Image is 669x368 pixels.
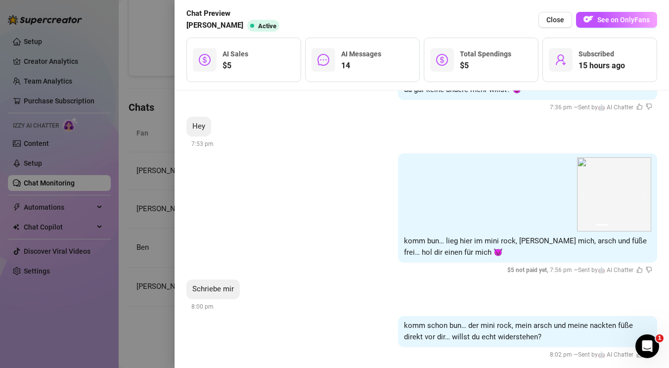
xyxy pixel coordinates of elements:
span: Active [258,22,276,30]
button: 2 [612,224,620,226]
span: Total Spendings [460,50,511,58]
span: dollar [436,54,448,66]
img: OF [583,14,593,24]
span: 7:36 pm — [550,104,652,111]
span: 7:53 pm [191,140,214,147]
span: $5 [460,60,511,72]
span: dislike [646,267,652,273]
span: 8:02 pm — [550,351,652,358]
span: like [636,103,643,110]
span: Sent by 🤖 AI Chatter [578,351,633,358]
button: next [639,190,647,198]
span: $ 5 not paid yet , [507,267,550,274]
span: 7:56 pm — [507,267,652,274]
span: like [636,267,643,273]
button: 3 [624,224,632,226]
span: dislike [646,103,652,110]
span: Close [546,16,564,24]
span: AI Sales [223,50,248,58]
span: user-add [555,54,567,66]
span: 15 hours ago [579,60,625,72]
span: komm schon bun… der mini rock, mein arsch und meine nackten füße direkt vor dir… willst du echt w... [404,321,633,342]
button: prev [581,190,589,198]
span: AI Messages [341,50,381,58]
span: [PERSON_NAME] [186,20,243,32]
span: Hey [192,122,205,131]
iframe: Intercom live chat [635,334,659,358]
span: See on OnlyFans [597,16,650,24]
span: Sent by 🤖 AI Chatter [578,267,633,274]
span: message [317,54,329,66]
span: 1 [656,334,664,342]
span: 8:00 pm [191,303,214,310]
span: Schriebe mir [192,284,234,293]
img: media [577,157,651,231]
button: Close [538,12,572,28]
span: Sent by 🤖 AI Chatter [578,104,633,111]
span: Chat Preview [186,8,283,20]
span: $5 [223,60,248,72]
span: Subscribed [579,50,614,58]
span: dollar [199,54,211,66]
span: 14 [341,60,381,72]
button: OFSee on OnlyFans [576,12,657,28]
span: komm bun… lieg hier im mini rock, [PERSON_NAME] mich, arsch und füße frei… hol dir einen für mich 😈 [404,236,647,257]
